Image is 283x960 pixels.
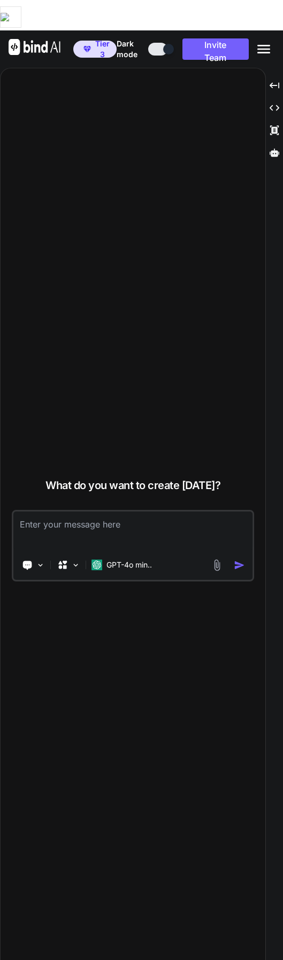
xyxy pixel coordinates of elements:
[182,38,249,60] button: Invite Team
[211,559,224,571] img: attachment
[83,46,91,52] img: premium
[106,560,152,570] p: GPT-4o min..
[95,38,110,60] span: Tier 3
[91,560,102,570] img: GPT-4o mini
[73,41,117,58] button: premiumTier 3
[71,561,80,570] img: Pick Models
[45,479,220,492] span: What do you want to create [DATE]?
[234,560,246,571] img: icon
[36,561,45,570] img: Pick Tools
[9,39,60,55] img: Bind AI
[117,38,144,60] span: Dark mode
